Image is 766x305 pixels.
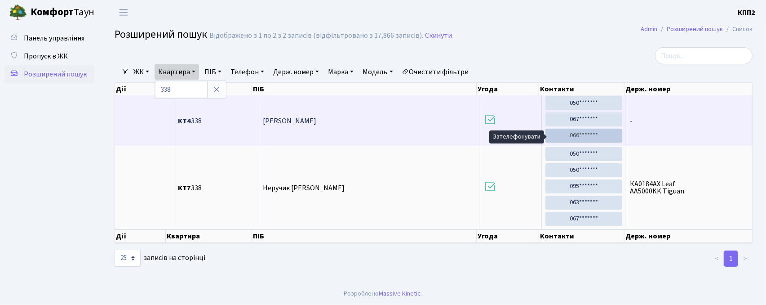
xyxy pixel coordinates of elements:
[4,29,94,47] a: Панель управління
[270,64,323,80] a: Держ. номер
[630,117,748,125] span: -
[112,5,135,20] button: Переключити навігацію
[252,229,477,243] th: ПІБ
[24,69,87,79] span: Розширений пошук
[31,5,74,19] b: Комфорт
[263,116,316,126] span: [PERSON_NAME]
[209,31,423,40] div: Відображено з 1 по 2 з 2 записів (відфільтровано з 17,866 записів).
[4,65,94,83] a: Розширений пошук
[738,7,755,18] a: КПП2
[425,31,452,40] a: Скинути
[31,5,94,20] span: Таун
[724,251,738,267] a: 1
[539,229,624,243] th: Контакти
[9,4,27,22] img: logo.png
[655,47,753,64] input: Пошук...
[324,64,357,80] a: Марка
[359,64,396,80] a: Модель
[4,47,94,65] a: Пропуск в ЖК
[263,183,345,193] span: Неручик [PERSON_NAME]
[624,229,753,243] th: Держ. номер
[477,83,539,95] th: Угода
[227,64,268,80] a: Телефон
[489,130,544,144] div: Зателефонувати
[155,64,199,80] a: Квартира
[723,24,753,34] li: Список
[477,229,539,243] th: Угода
[166,229,252,243] th: Квартира
[24,51,68,61] span: Пропуск в ЖК
[178,184,255,192] span: 338
[178,183,191,193] b: КТ7
[398,64,473,80] a: Очистити фільтри
[641,24,657,34] a: Admin
[252,83,477,95] th: ПІБ
[178,116,191,126] b: КТ4
[624,83,753,95] th: Держ. номер
[379,289,421,298] a: Massive Kinetic
[115,250,141,267] select: записів на сторінці
[115,27,207,42] span: Розширений пошук
[178,117,255,125] span: 338
[130,64,153,80] a: ЖК
[630,180,748,195] span: КА0184АХ Leaf AA5000KK Tiguan
[115,83,166,95] th: Дії
[115,229,166,243] th: Дії
[201,64,225,80] a: ПІБ
[24,33,84,43] span: Панель управління
[344,289,422,299] div: Розроблено .
[627,20,766,39] nav: breadcrumb
[667,24,723,34] a: Розширений пошук
[115,250,205,267] label: записів на сторінці
[539,83,624,95] th: Контакти
[738,8,755,18] b: КПП2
